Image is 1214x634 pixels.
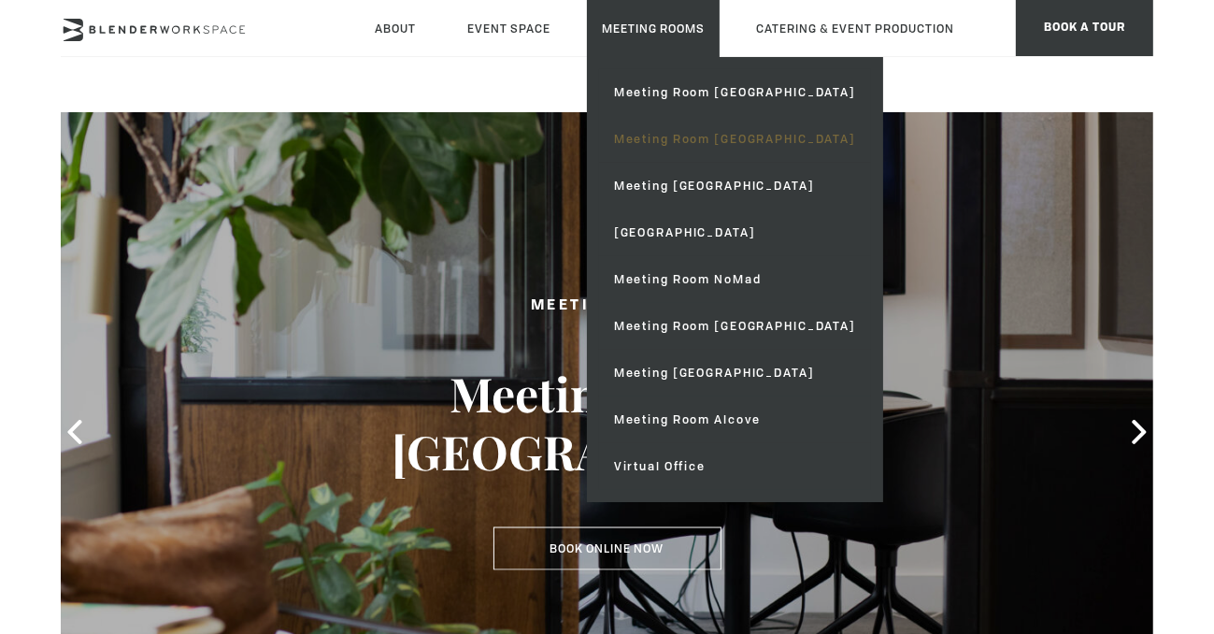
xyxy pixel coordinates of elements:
iframe: Chat Widget [1121,544,1214,634]
a: Book Online Now [493,527,721,570]
a: Meeting Room Alcove [599,396,871,443]
a: Meeting [GEOGRAPHIC_DATA] [599,350,871,396]
h3: Meeting Room [GEOGRAPHIC_DATA] [393,365,822,481]
a: Meeting Room [GEOGRAPHIC_DATA] [599,69,871,116]
a: Meeting Room NoMad [599,256,871,303]
h2: Meeting Space [393,295,822,318]
a: Meeting Room [GEOGRAPHIC_DATA] [599,303,871,350]
a: Meeting [GEOGRAPHIC_DATA] [599,163,871,209]
a: [GEOGRAPHIC_DATA] [599,209,871,256]
a: Meeting Room [GEOGRAPHIC_DATA] [599,116,871,163]
a: Virtual Office [599,443,871,490]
